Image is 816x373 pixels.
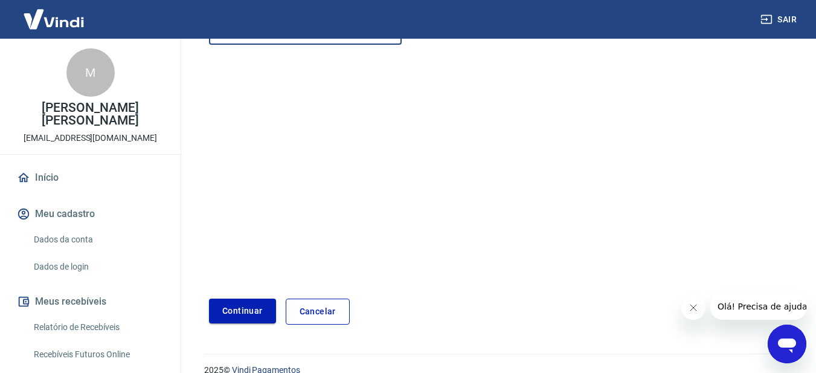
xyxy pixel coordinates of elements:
iframe: Fechar mensagem [681,296,705,320]
div: M [66,48,115,97]
p: [EMAIL_ADDRESS][DOMAIN_NAME] [24,132,157,144]
iframe: Mensagem da empresa [710,293,806,320]
button: Meu cadastro [14,201,166,227]
p: [PERSON_NAME] [PERSON_NAME] [10,102,171,127]
a: Dados da conta [29,227,166,252]
img: Vindi [14,1,93,37]
a: Dados de login [29,255,166,279]
span: Olá! Precisa de ajuda? [7,8,101,18]
button: Meus recebíveis [14,288,166,315]
a: Relatório de Recebíveis [29,315,166,340]
a: Cancelar [286,299,350,325]
button: Sair [758,8,802,31]
a: Início [14,164,166,191]
button: Continuar [209,299,276,323]
a: Recebíveis Futuros Online [29,342,166,367]
iframe: Botão para abrir a janela de mensagens [768,325,806,363]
